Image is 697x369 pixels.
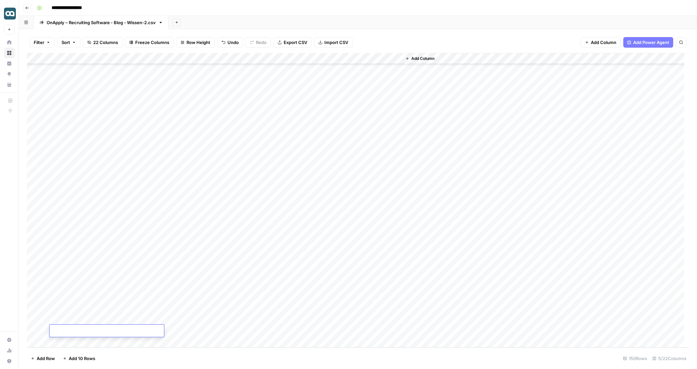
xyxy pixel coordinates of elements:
[4,5,15,22] button: Workspace: onapply
[186,39,210,46] span: Row Height
[4,356,15,366] button: Help + Support
[246,37,271,48] button: Redo
[4,58,15,69] a: Insights
[93,39,118,46] span: 22 Columns
[4,335,15,345] a: Settings
[314,37,352,48] button: Import CSV
[27,353,59,364] button: Add Row
[623,37,673,48] button: Add Power Agent
[4,79,15,90] a: Your Data
[69,355,95,362] span: Add 10 Rows
[37,355,55,362] span: Add Row
[4,48,15,58] a: Browse
[4,37,15,48] a: Home
[256,39,266,46] span: Redo
[620,353,650,364] div: 150 Rows
[135,39,169,46] span: Freeze Columns
[324,39,348,46] span: Import CSV
[34,39,44,46] span: Filter
[83,37,122,48] button: 22 Columns
[227,39,239,46] span: Undo
[581,37,621,48] button: Add Column
[57,37,80,48] button: Sort
[47,19,156,26] div: OnApply – Recruiting Software - Blog - Wissen-2.csv
[217,37,243,48] button: Undo
[403,54,437,63] button: Add Column
[4,69,15,79] a: Opportunities
[284,39,307,46] span: Export CSV
[125,37,174,48] button: Freeze Columns
[34,16,169,29] a: OnApply – Recruiting Software - Blog - Wissen-2.csv
[59,353,99,364] button: Add 10 Rows
[411,56,434,62] span: Add Column
[4,345,15,356] a: Usage
[650,353,689,364] div: 5/22 Columns
[176,37,215,48] button: Row Height
[633,39,669,46] span: Add Power Agent
[4,8,16,20] img: onapply Logo
[591,39,616,46] span: Add Column
[29,37,55,48] button: Filter
[61,39,70,46] span: Sort
[273,37,311,48] button: Export CSV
